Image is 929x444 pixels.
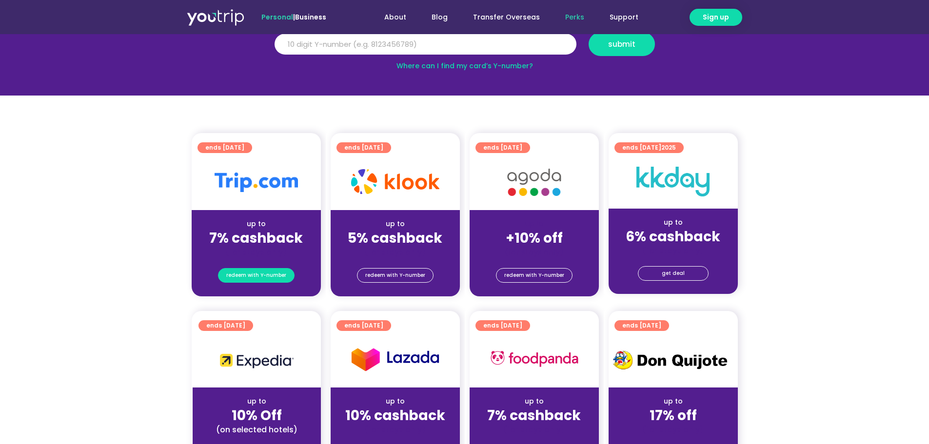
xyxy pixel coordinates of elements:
[690,9,742,26] a: Sign up
[483,320,522,331] span: ends [DATE]
[365,269,425,282] span: redeem with Y-number
[200,396,313,406] div: up to
[232,406,282,425] strong: 10% Off
[338,247,452,257] div: (for stays only)
[344,142,383,153] span: ends [DATE]
[218,268,295,283] a: redeem with Y-number
[703,12,729,22] span: Sign up
[622,320,661,331] span: ends [DATE]
[209,229,303,248] strong: 7% cashback
[199,247,313,257] div: (for stays only)
[338,219,452,229] div: up to
[475,320,530,331] a: ends [DATE]
[275,32,655,63] form: Y Number
[614,320,669,331] a: ends [DATE]
[475,142,530,153] a: ends [DATE]
[372,8,419,26] a: About
[345,406,445,425] strong: 10% cashback
[338,396,452,406] div: up to
[336,142,391,153] a: ends [DATE]
[597,8,651,26] a: Support
[336,320,391,331] a: ends [DATE]
[206,320,245,331] span: ends [DATE]
[477,425,591,435] div: (for stays only)
[487,406,581,425] strong: 7% cashback
[261,12,326,22] span: |
[205,142,244,153] span: ends [DATE]
[295,12,326,22] a: Business
[261,12,293,22] span: Personal
[419,8,460,26] a: Blog
[199,219,313,229] div: up to
[198,142,252,153] a: ends [DATE]
[483,142,522,153] span: ends [DATE]
[357,268,434,283] a: redeem with Y-number
[661,143,676,152] span: 2025
[226,269,286,282] span: redeem with Y-number
[608,40,635,48] span: submit
[477,396,591,406] div: up to
[614,142,684,153] a: ends [DATE]2025
[344,320,383,331] span: ends [DATE]
[622,142,676,153] span: ends [DATE]
[338,425,452,435] div: (for stays only)
[525,219,543,229] span: up to
[638,266,709,281] a: get deal
[504,269,564,282] span: redeem with Y-number
[353,8,651,26] nav: Menu
[616,246,730,256] div: (for stays only)
[626,227,720,246] strong: 6% cashback
[650,406,697,425] strong: 17% off
[506,229,563,248] strong: +10% off
[348,229,442,248] strong: 5% cashback
[396,61,533,71] a: Where can I find my card’s Y-number?
[198,320,253,331] a: ends [DATE]
[477,247,591,257] div: (for stays only)
[616,217,730,228] div: up to
[200,425,313,435] div: (on selected hotels)
[616,425,730,435] div: (for stays only)
[553,8,597,26] a: Perks
[275,34,576,55] input: 10 digit Y-number (e.g. 8123456789)
[496,268,573,283] a: redeem with Y-number
[616,396,730,406] div: up to
[589,32,655,56] button: submit
[460,8,553,26] a: Transfer Overseas
[662,267,685,280] span: get deal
